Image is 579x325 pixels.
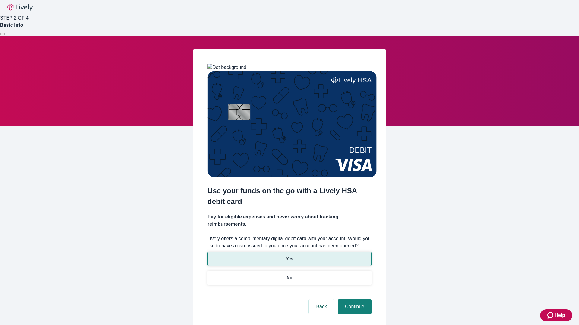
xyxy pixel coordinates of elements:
[207,252,372,266] button: Yes
[207,71,377,177] img: Debit card
[540,309,572,321] button: Zendesk support iconHelp
[555,312,565,319] span: Help
[287,275,293,281] p: No
[207,64,246,71] img: Dot background
[547,312,555,319] svg: Zendesk support icon
[7,4,33,11] img: Lively
[207,185,372,207] h2: Use your funds on the go with a Lively HSA debit card
[207,235,372,249] label: Lively offers a complimentary digital debit card with your account. Would you like to have a card...
[338,299,372,314] button: Continue
[286,256,293,262] p: Yes
[207,213,372,228] h4: Pay for eligible expenses and never worry about tracking reimbursements.
[309,299,334,314] button: Back
[207,271,372,285] button: No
